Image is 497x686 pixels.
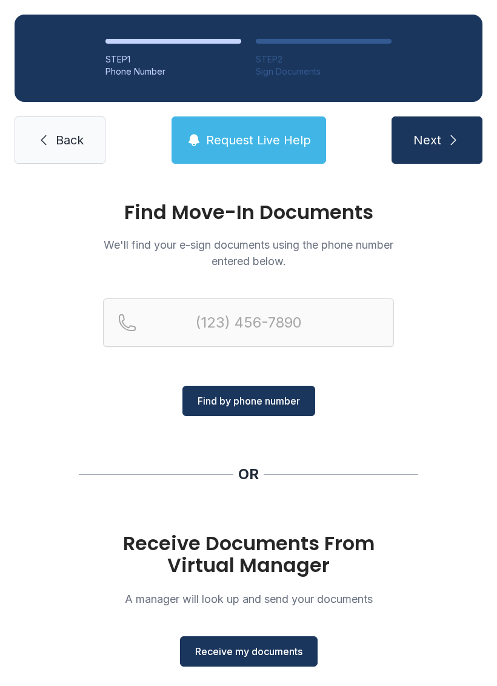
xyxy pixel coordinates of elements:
h1: Receive Documents From Virtual Manager [103,533,394,576]
h1: Find Move-In Documents [103,203,394,222]
div: OR [238,465,259,484]
span: Find by phone number [198,394,300,408]
p: A manager will look up and send your documents [103,591,394,607]
div: STEP 2 [256,53,392,66]
span: Request Live Help [206,132,311,149]
div: STEP 1 [105,53,241,66]
span: Back [56,132,84,149]
input: Reservation phone number [103,298,394,347]
span: Receive my documents [195,644,302,659]
p: We'll find your e-sign documents using the phone number entered below. [103,237,394,269]
div: Phone Number [105,66,241,78]
div: Sign Documents [256,66,392,78]
span: Next [413,132,441,149]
